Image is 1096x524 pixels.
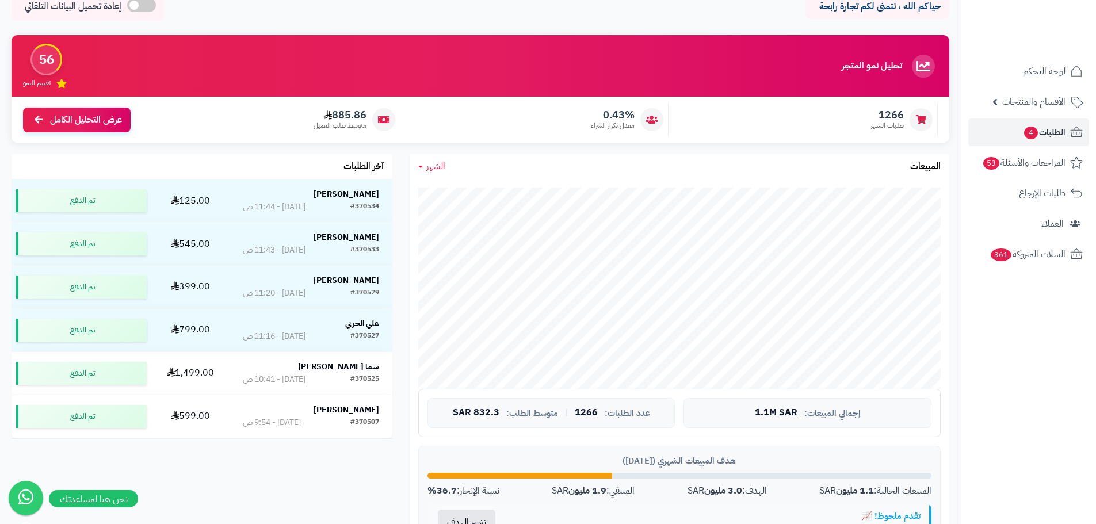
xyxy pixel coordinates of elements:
span: العملاء [1041,216,1064,232]
div: تم الدفع [16,189,147,212]
span: عدد الطلبات: [605,408,650,418]
span: الشهر [426,159,445,173]
strong: 3.0 مليون [704,484,742,498]
div: [DATE] - 9:54 ص [243,417,301,429]
strong: [PERSON_NAME] [314,404,379,416]
div: #370534 [350,201,379,213]
span: عرض التحليل الكامل [50,113,122,127]
span: | [565,408,568,417]
td: 545.00 [151,223,229,265]
h3: تحليل نمو المتجر [842,61,902,71]
a: العملاء [968,210,1089,238]
span: لوحة التحكم [1023,63,1066,79]
span: معدل تكرار الشراء [591,121,635,131]
div: #370527 [350,331,379,342]
a: المراجعات والأسئلة53 [968,149,1089,177]
span: 885.86 [314,109,366,121]
span: الأقسام والمنتجات [1002,94,1066,110]
td: 399.00 [151,266,229,308]
div: المتبقي: SAR [552,484,635,498]
div: #370525 [350,374,379,385]
h3: المبيعات [910,162,941,172]
strong: 36.7% [427,484,457,498]
div: تم الدفع [16,276,147,299]
div: تم الدفع [16,319,147,342]
span: 832.3 SAR [453,408,499,418]
div: [DATE] - 10:41 ص [243,374,305,385]
strong: 1.9 مليون [568,484,606,498]
span: إجمالي المبيعات: [804,408,861,418]
div: تم الدفع [16,405,147,428]
span: 1.1M SAR [755,408,797,418]
div: تقدم ملحوظ! 📈 [514,510,921,522]
div: نسبة الإنجاز: [427,484,499,498]
span: 0.43% [591,109,635,121]
img: logo-2.png [1018,32,1085,56]
span: الطلبات [1023,124,1066,140]
span: متوسط الطلب: [506,408,558,418]
span: 1266 [870,109,904,121]
div: تم الدفع [16,362,147,385]
a: الطلبات4 [968,118,1089,146]
div: [DATE] - 11:44 ص [243,201,305,213]
strong: علي الحربي [345,318,379,330]
div: تم الدفع [16,232,147,255]
div: #370507 [350,417,379,429]
strong: سما [PERSON_NAME] [298,361,379,373]
strong: [PERSON_NAME] [314,231,379,243]
div: #370529 [350,288,379,299]
div: المبيعات الحالية: SAR [819,484,931,498]
h3: آخر الطلبات [343,162,384,172]
strong: [PERSON_NAME] [314,188,379,200]
span: المراجعات والأسئلة [982,155,1066,171]
a: طلبات الإرجاع [968,179,1089,207]
a: السلات المتروكة361 [968,240,1089,268]
div: #370533 [350,244,379,256]
div: [DATE] - 11:20 ص [243,288,305,299]
span: طلبات الإرجاع [1019,185,1066,201]
span: 361 [991,248,1011,261]
span: تقييم النمو [23,78,51,88]
td: 1,499.00 [151,352,229,395]
span: متوسط طلب العميل [314,121,366,131]
td: 599.00 [151,395,229,438]
div: [DATE] - 11:43 ص [243,244,305,256]
strong: [PERSON_NAME] [314,274,379,286]
strong: 1.1 مليون [836,484,874,498]
div: هدف المبيعات الشهري ([DATE]) [427,455,931,467]
a: الشهر [418,160,445,173]
span: السلات المتروكة [990,246,1066,262]
a: عرض التحليل الكامل [23,108,131,132]
td: 125.00 [151,179,229,222]
div: [DATE] - 11:16 ص [243,331,305,342]
span: طلبات الشهر [870,121,904,131]
a: لوحة التحكم [968,58,1089,85]
span: 4 [1024,127,1038,139]
span: 53 [983,157,999,170]
span: 1266 [575,408,598,418]
div: الهدف: SAR [688,484,767,498]
td: 799.00 [151,309,229,351]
